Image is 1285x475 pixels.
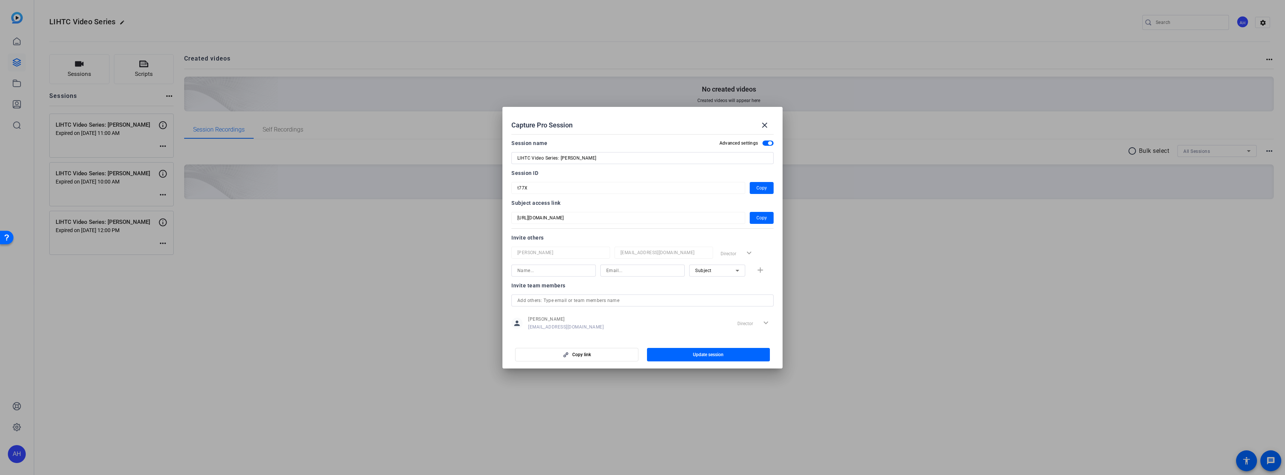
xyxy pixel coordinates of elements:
[511,318,523,329] mat-icon: person
[517,154,768,163] input: Enter Session Name
[517,183,739,192] input: Session OTP
[511,139,547,148] div: Session name
[517,248,604,257] input: Name...
[572,352,591,358] span: Copy link
[756,213,767,222] span: Copy
[695,268,712,273] span: Subject
[528,316,604,322] span: [PERSON_NAME]
[756,183,767,192] span: Copy
[511,233,774,242] div: Invite others
[760,121,769,130] mat-icon: close
[620,248,707,257] input: Email...
[511,169,774,178] div: Session ID
[750,182,774,194] button: Copy
[511,116,774,134] div: Capture Pro Session
[515,348,638,361] button: Copy link
[511,281,774,290] div: Invite team members
[647,348,770,361] button: Update session
[528,324,604,330] span: [EMAIL_ADDRESS][DOMAIN_NAME]
[517,213,739,222] input: Session OTP
[750,212,774,224] button: Copy
[517,266,590,275] input: Name...
[511,198,774,207] div: Subject access link
[693,352,724,358] span: Update session
[517,296,768,305] input: Add others: Type email or team members name
[719,140,758,146] h2: Advanced settings
[606,266,679,275] input: Email...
